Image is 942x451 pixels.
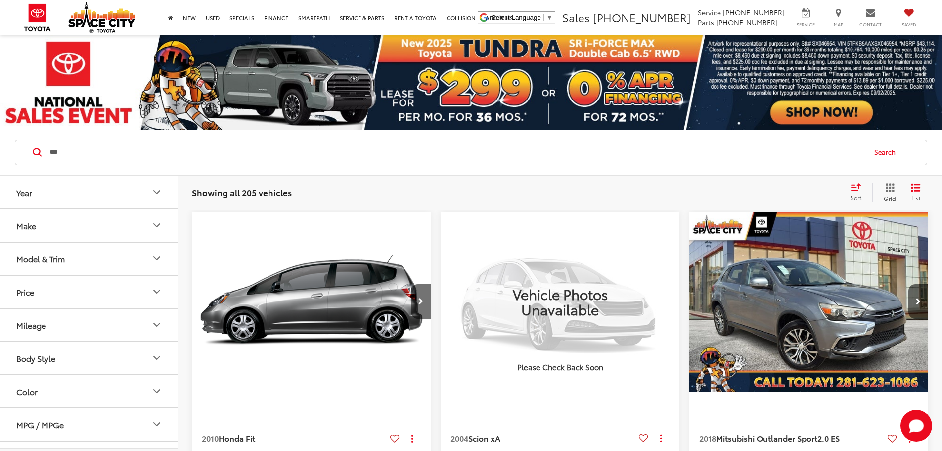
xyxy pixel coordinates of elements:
button: Toggle Chat Window [900,410,932,442]
span: 2.0 ES [817,432,840,444]
span: Showing all 205 vehicles [192,186,292,198]
span: [PHONE_NUMBER] [716,17,778,27]
img: Vehicle Photos Unavailable Please Check Back Soon [441,212,679,391]
span: 2018 [699,432,716,444]
div: Make [16,221,36,230]
span: 2010 [202,432,219,444]
div: Model & Trim [151,252,163,264]
span: Mitsubishi Outlander Sport [716,432,817,444]
span: Honda Fit [219,432,255,444]
button: Model & TrimModel & Trim [0,243,179,275]
span: [PHONE_NUMBER] [593,9,691,25]
span: List [911,194,921,202]
span: ▼ [546,14,553,21]
button: Next image [908,284,928,319]
button: Actions [652,429,670,447]
a: Select Language​ [492,14,553,21]
span: Contact [859,21,882,28]
div: MPG / MPGe [16,420,64,429]
span: Grid [884,194,896,202]
button: PricePrice [0,276,179,308]
div: Make [151,219,163,231]
div: Year [16,188,32,197]
div: Price [16,287,34,297]
button: Next image [411,284,431,319]
div: Mileage [16,320,46,330]
div: MPG / MPGe [151,418,163,430]
span: Saved [898,21,920,28]
span: Parts [698,17,714,27]
span: Service [698,7,721,17]
div: 2018 Mitsubishi Outlander Sport 2.0 ES 0 [689,212,929,392]
a: VIEW_DETAILS [441,212,679,391]
div: Color [151,385,163,397]
div: Price [151,286,163,298]
button: YearYear [0,176,179,208]
img: 2018 Mitsubishi Outlander Sport 2.0 ES 4x2 [689,212,929,393]
button: MileageMileage [0,309,179,341]
span: Select Language [492,14,541,21]
button: MakeMake [0,209,179,242]
span: Sort [851,193,861,201]
div: Body Style [151,352,163,364]
span: Service [795,21,817,28]
svg: Start Chat [900,410,932,442]
button: Grid View [872,183,903,202]
button: MPG / MPGeMPG / MPGe [0,408,179,441]
button: Search [865,140,910,165]
a: 2010 Honda Fit Base FWD2010 Honda Fit Base FWD2010 Honda Fit Base FWD2010 Honda Fit Base FWD [191,212,432,392]
a: 2018 Mitsubishi Outlander Sport 2.0 ES 4x22018 Mitsubishi Outlander Sport 2.0 ES 4x22018 Mitsubis... [689,212,929,392]
span: Sales [562,9,590,25]
input: Search by Make, Model, or Keyword [49,141,865,164]
div: Mileage [151,319,163,331]
button: ColorColor [0,375,179,407]
button: Body StyleBody Style [0,342,179,374]
div: Color [16,387,38,396]
img: Space City Toyota [68,2,135,33]
div: Model & Trim [16,254,65,263]
div: Body Style [16,353,55,363]
button: Actions [404,430,421,447]
span: 2004 [450,432,468,444]
img: 2010 Honda Fit Base FWD [191,212,432,393]
button: List View [903,183,928,202]
span: Map [827,21,849,28]
div: 2010 Honda Fit Base 0 [191,212,432,392]
a: 2004Scion xA [450,433,635,444]
span: dropdown dots [411,435,413,443]
button: Select sort value [846,183,872,202]
span: Scion xA [468,432,500,444]
span: dropdown dots [660,434,662,442]
a: 2018Mitsubishi Outlander Sport2.0 ES [699,433,884,444]
div: Year [151,186,163,198]
a: 2010Honda Fit [202,433,386,444]
span: [PHONE_NUMBER] [723,7,785,17]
